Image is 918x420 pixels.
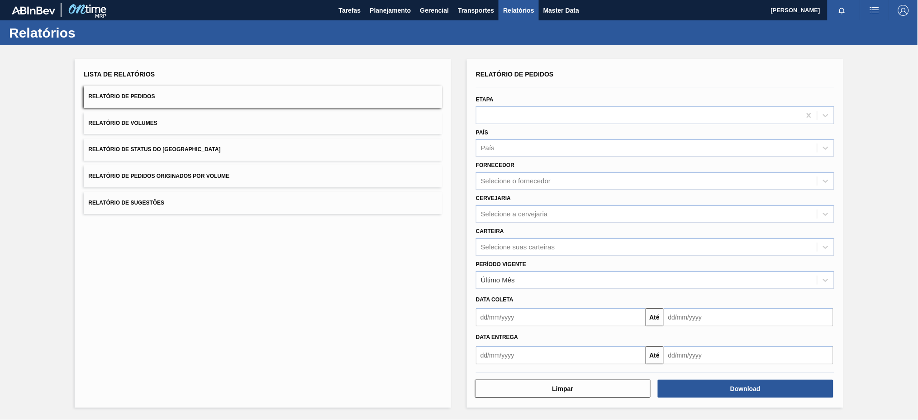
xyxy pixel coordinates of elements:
[481,210,548,218] div: Selecione a cervejaria
[543,5,579,16] span: Master Data
[88,120,157,126] span: Relatório de Volumes
[476,195,511,201] label: Cervejaria
[476,346,646,364] input: dd/mm/yyyy
[84,86,442,108] button: Relatório de Pedidos
[84,138,442,161] button: Relatório de Status do [GEOGRAPHIC_DATA]
[503,5,534,16] span: Relatórios
[370,5,411,16] span: Planejamento
[476,71,554,78] span: Relatório de Pedidos
[420,5,449,16] span: Gerencial
[476,308,646,326] input: dd/mm/yyyy
[339,5,361,16] span: Tarefas
[84,165,442,187] button: Relatório de Pedidos Originados por Volume
[88,173,229,179] span: Relatório de Pedidos Originados por Volume
[869,5,880,16] img: userActions
[84,112,442,134] button: Relatório de Volumes
[664,308,833,326] input: dd/mm/yyyy
[481,243,555,251] div: Selecione suas carteiras
[658,380,833,398] button: Download
[646,308,664,326] button: Até
[476,162,514,168] label: Fornecedor
[9,28,170,38] h1: Relatórios
[481,177,551,185] div: Selecione o fornecedor
[646,346,664,364] button: Até
[476,261,526,267] label: Período Vigente
[476,334,518,340] span: Data entrega
[898,5,909,16] img: Logout
[476,228,504,234] label: Carteira
[88,200,164,206] span: Relatório de Sugestões
[476,129,488,136] label: País
[458,5,494,16] span: Transportes
[84,71,155,78] span: Lista de Relatórios
[476,96,494,103] label: Etapa
[88,146,220,153] span: Relatório de Status do [GEOGRAPHIC_DATA]
[476,296,514,303] span: Data coleta
[475,380,651,398] button: Limpar
[481,144,495,152] div: País
[664,346,833,364] input: dd/mm/yyyy
[828,4,856,17] button: Notificações
[84,192,442,214] button: Relatório de Sugestões
[481,276,515,284] div: Último Mês
[12,6,55,14] img: TNhmsLtSVTkK8tSr43FrP2fwEKptu5GPRR3wAAAABJRU5ErkJggg==
[88,93,155,100] span: Relatório de Pedidos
